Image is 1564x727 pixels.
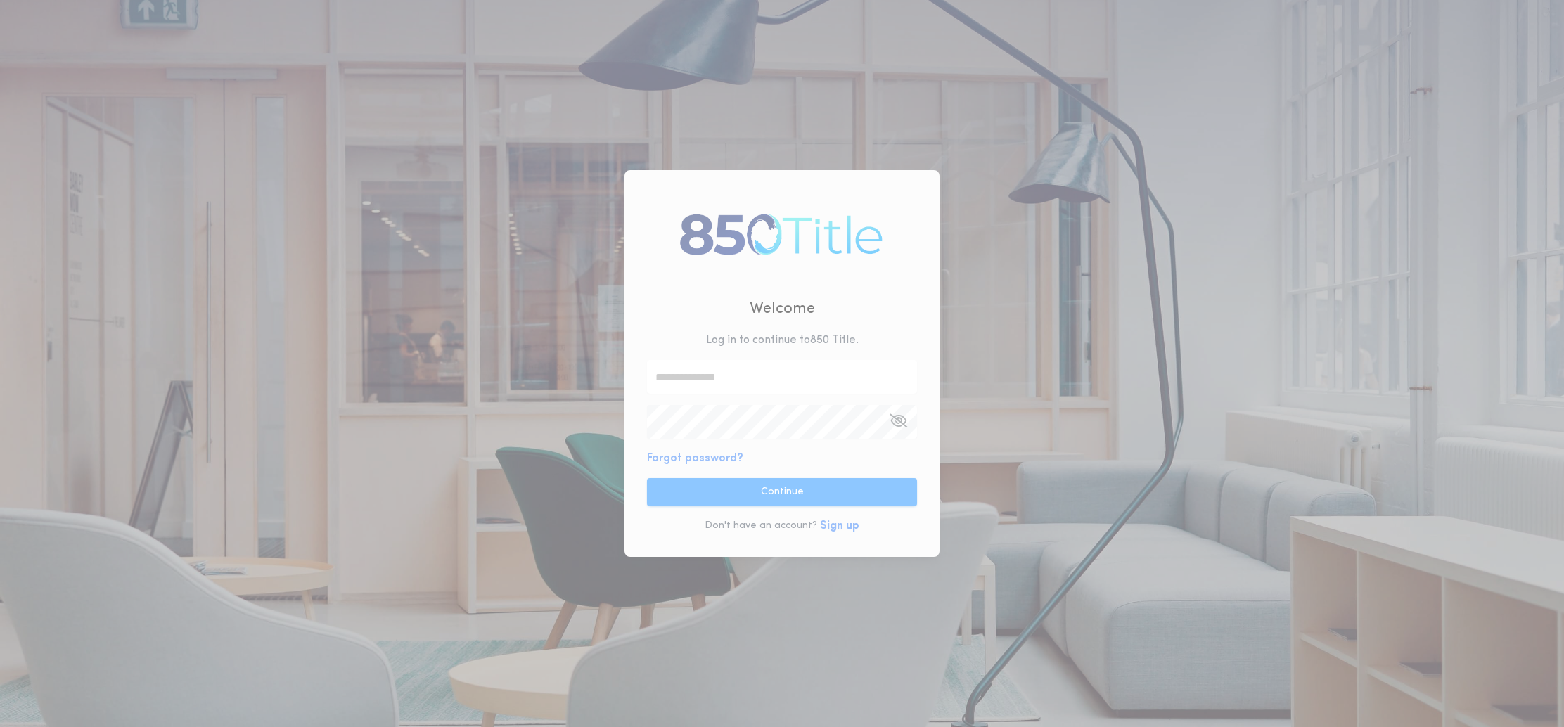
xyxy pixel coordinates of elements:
[647,478,917,506] button: Continue
[674,200,890,266] img: logo
[706,332,859,349] p: Log in to continue to 850 Title .
[750,297,815,321] h2: Welcome
[647,450,743,467] button: Forgot password?
[705,519,817,533] p: Don't have an account?
[820,517,859,534] button: Sign up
